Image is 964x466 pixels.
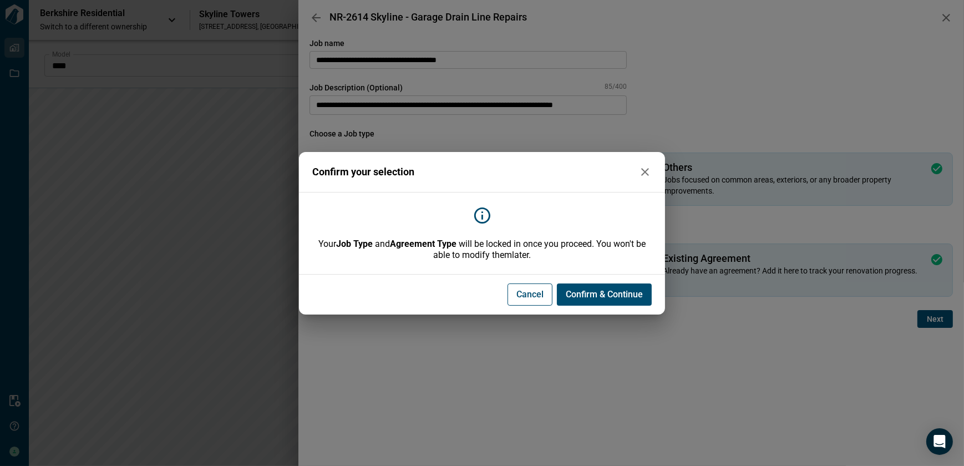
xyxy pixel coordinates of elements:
span: Confirm your selection [312,166,414,178]
button: Cancel [508,283,552,306]
span: Confirm & Continue [566,289,643,300]
span: Your and will be locked in once you proceed. You won't be able to modify them later. [312,239,652,261]
b: Agreement Type [390,239,456,249]
b: Job Type [336,239,373,249]
button: Confirm & Continue [557,283,652,306]
div: Open Intercom Messenger [926,428,953,455]
span: Cancel [516,289,544,300]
